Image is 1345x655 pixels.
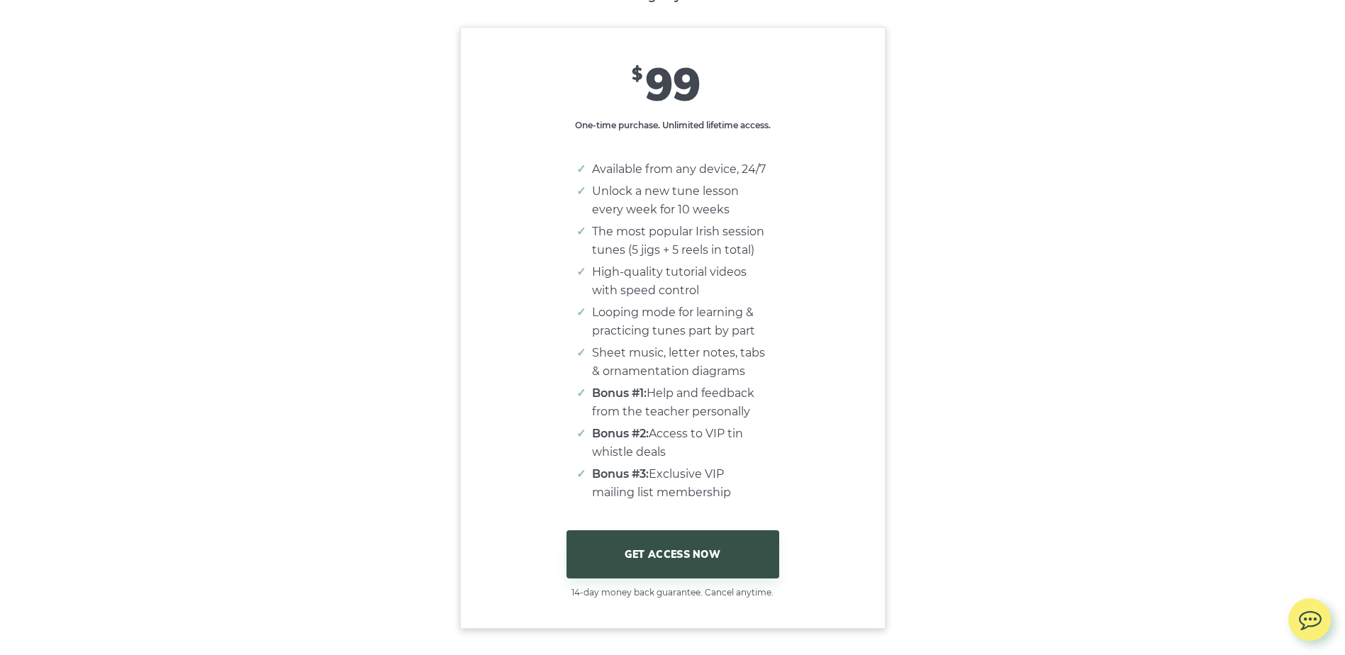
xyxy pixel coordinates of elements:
li: Help and feedback from the teacher personally [592,384,768,421]
li: Unlock a new tune lesson every week for 10 weeks [592,182,768,219]
li: Exclusive VIP mailing list membership [592,465,768,502]
span: 14-day money back guarantee. Cancel anytime. [461,586,885,600]
strong: Bonus #2: [592,427,649,440]
li: The most popular Irish session tunes (5 jigs + 5 reels in total) [592,223,768,259]
a: GET ACCESS NOW [567,530,779,578]
span: $ [632,63,642,84]
li: Access to VIP tin whistle deals [592,425,768,461]
li: Looping mode for learning & practicing tunes part by part [592,303,768,340]
li: Sheet music, letter notes, tabs & ornamentation diagrams [592,344,768,381]
span: 99 [645,55,701,112]
li: Available from any device, 24/7 [592,160,768,179]
strong: Bonus #3: [592,467,649,481]
strong: Bonus #1: [592,386,647,400]
img: chat.svg [1288,598,1331,634]
li: High-quality tutorial videos with speed control [592,263,768,300]
p: One-time purchase. Unlimited lifetime access. [574,118,772,133]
